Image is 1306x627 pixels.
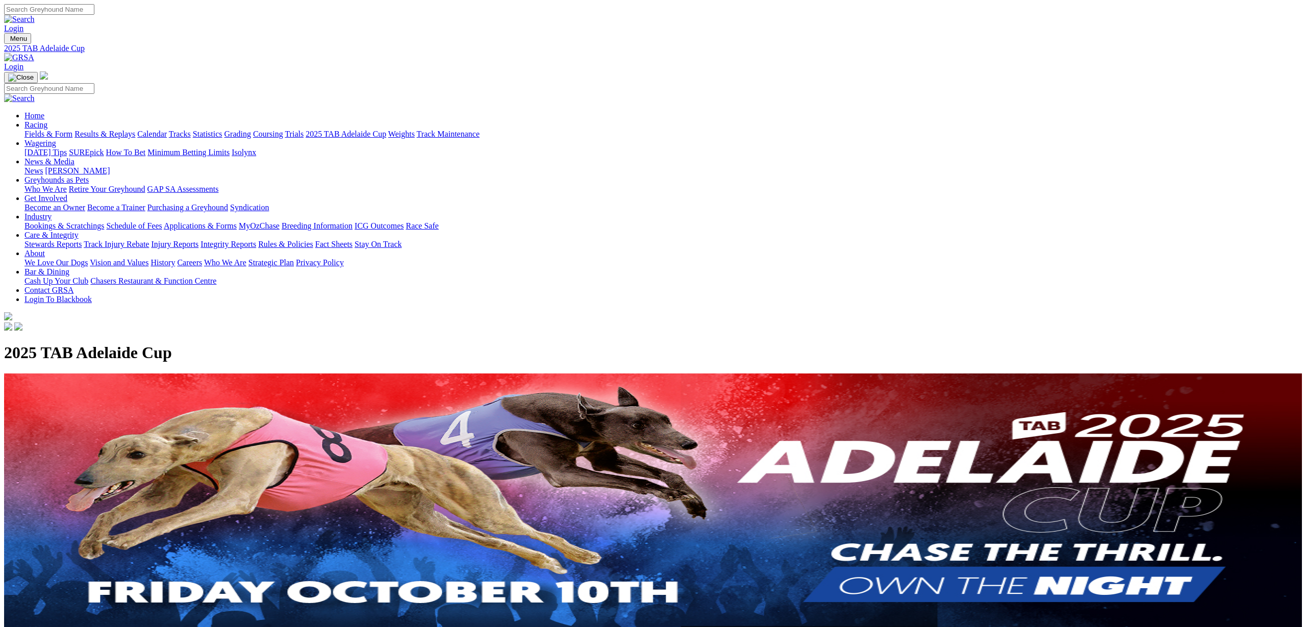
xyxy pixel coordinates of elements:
[4,72,38,83] button: Toggle navigation
[282,221,353,230] a: Breeding Information
[253,130,283,138] a: Coursing
[4,15,35,24] img: Search
[285,130,304,138] a: Trials
[24,185,1302,194] div: Greyhounds as Pets
[147,203,228,212] a: Purchasing a Greyhound
[90,258,148,267] a: Vision and Values
[239,221,280,230] a: MyOzChase
[4,44,1302,53] a: 2025 TAB Adelaide Cup
[84,240,149,248] a: Track Injury Rebate
[69,148,104,157] a: SUREpick
[232,148,256,157] a: Isolynx
[24,258,88,267] a: We Love Our Dogs
[24,148,1302,157] div: Wagering
[24,139,56,147] a: Wagering
[24,267,69,276] a: Bar & Dining
[24,240,1302,249] div: Care & Integrity
[177,258,202,267] a: Careers
[151,240,198,248] a: Injury Reports
[224,130,251,138] a: Grading
[4,322,12,331] img: facebook.svg
[4,53,34,62] img: GRSA
[4,312,12,320] img: logo-grsa-white.png
[315,240,353,248] a: Fact Sheets
[306,130,386,138] a: 2025 TAB Adelaide Cup
[69,185,145,193] a: Retire Your Greyhound
[24,130,1302,139] div: Racing
[24,240,82,248] a: Stewards Reports
[417,130,480,138] a: Track Maintenance
[296,258,344,267] a: Privacy Policy
[169,130,191,138] a: Tracks
[106,221,162,230] a: Schedule of Fees
[24,203,85,212] a: Become an Owner
[106,148,146,157] a: How To Bet
[24,111,44,120] a: Home
[388,130,415,138] a: Weights
[24,277,88,285] a: Cash Up Your Club
[137,130,167,138] a: Calendar
[90,277,216,285] a: Chasers Restaurant & Function Centre
[150,258,175,267] a: History
[45,166,110,175] a: [PERSON_NAME]
[24,258,1302,267] div: About
[230,203,269,212] a: Syndication
[8,73,34,82] img: Close
[200,240,256,248] a: Integrity Reports
[4,33,31,44] button: Toggle navigation
[24,148,67,157] a: [DATE] Tips
[4,24,23,33] a: Login
[24,166,1302,175] div: News & Media
[4,343,1302,362] h1: 2025 TAB Adelaide Cup
[355,221,404,230] a: ICG Outcomes
[164,221,237,230] a: Applications & Forms
[24,157,74,166] a: News & Media
[24,231,79,239] a: Care & Integrity
[24,212,52,221] a: Industry
[24,295,92,304] a: Login To Blackbook
[406,221,438,230] a: Race Safe
[24,166,43,175] a: News
[24,120,47,129] a: Racing
[24,130,72,138] a: Fields & Form
[24,185,67,193] a: Who We Are
[10,35,27,42] span: Menu
[24,221,104,230] a: Bookings & Scratchings
[14,322,22,331] img: twitter.svg
[87,203,145,212] a: Become a Trainer
[24,194,67,203] a: Get Involved
[355,240,401,248] a: Stay On Track
[147,148,230,157] a: Minimum Betting Limits
[4,83,94,94] input: Search
[24,277,1302,286] div: Bar & Dining
[258,240,313,248] a: Rules & Policies
[40,71,48,80] img: logo-grsa-white.png
[24,203,1302,212] div: Get Involved
[4,4,94,15] input: Search
[24,249,45,258] a: About
[24,286,73,294] a: Contact GRSA
[193,130,222,138] a: Statistics
[248,258,294,267] a: Strategic Plan
[74,130,135,138] a: Results & Replays
[4,94,35,103] img: Search
[24,221,1302,231] div: Industry
[4,62,23,71] a: Login
[147,185,219,193] a: GAP SA Assessments
[24,175,89,184] a: Greyhounds as Pets
[204,258,246,267] a: Who We Are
